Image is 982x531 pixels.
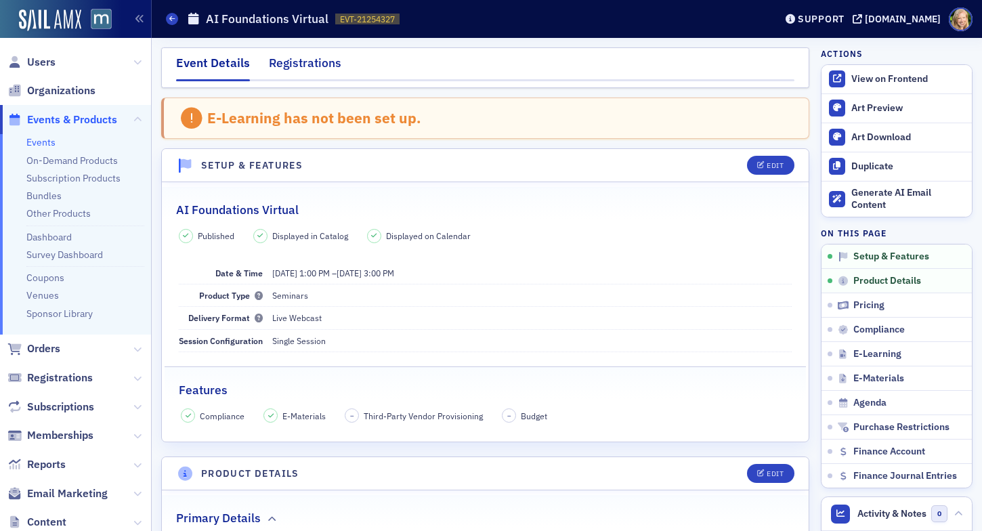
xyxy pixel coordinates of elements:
img: SailAMX [91,9,112,30]
a: Coupons [26,272,64,284]
span: Product Details [853,275,921,287]
button: [DOMAIN_NAME] [853,14,945,24]
span: Setup & Features [853,251,929,263]
div: E-Learning has not been set up. [207,109,421,127]
span: Session Configuration [179,335,263,346]
h4: Actions [821,47,863,60]
h2: AI Foundations Virtual [176,201,299,219]
span: Activity & Notes [857,507,926,521]
span: Published [198,230,234,242]
span: Organizations [27,83,95,98]
span: Memberships [27,428,93,443]
span: EVT-21254327 [340,14,395,25]
div: Edit [767,470,784,477]
time: 3:00 PM [364,268,394,278]
span: Finance Account [853,446,925,458]
a: On-Demand Products [26,154,118,167]
span: Pricing [853,299,884,312]
a: Sponsor Library [26,307,93,320]
a: Survey Dashboard [26,249,103,261]
a: Events [26,136,56,148]
div: Art Download [851,131,965,144]
h2: Features [179,381,228,399]
h4: Product Details [201,467,299,481]
span: Live Webcast [272,312,322,323]
div: Edit [767,162,784,169]
span: Orders [27,341,60,356]
a: Events & Products [7,112,117,127]
span: Displayed on Calendar [386,230,471,242]
a: View on Frontend [821,65,972,93]
span: Seminars [272,290,308,301]
a: Reports [7,457,66,472]
a: Subscription Products [26,172,121,184]
div: Generate AI Email Content [851,187,965,211]
h2: Primary Details [176,509,261,527]
div: Support [798,13,845,25]
span: Profile [949,7,973,31]
h1: AI Foundations Virtual [206,11,328,27]
a: Email Marketing [7,486,108,501]
a: Dashboard [26,231,72,243]
div: Event Details [176,54,250,81]
span: – [350,411,354,421]
span: Displayed in Catalog [272,230,348,242]
div: Art Preview [851,102,965,114]
dd: – [272,262,792,284]
span: Purchase Restrictions [853,421,949,433]
button: Duplicate [821,152,972,181]
time: 1:00 PM [299,268,330,278]
button: Generate AI Email Content [821,181,972,217]
a: Memberships [7,428,93,443]
button: Edit [747,156,794,175]
span: Delivery Format [188,312,263,323]
a: Other Products [26,207,91,219]
a: Users [7,55,56,70]
a: Art Preview [821,94,972,123]
span: Compliance [853,324,905,336]
span: Date & Time [215,268,263,278]
span: Reports [27,457,66,472]
img: SailAMX [19,9,81,31]
span: Users [27,55,56,70]
a: Registrations [7,370,93,385]
a: Art Download [821,123,972,152]
span: Single Session [272,335,326,346]
a: Subscriptions [7,400,94,415]
span: 0 [931,505,948,522]
button: Edit [747,464,794,483]
span: Finance Journal Entries [853,470,957,482]
h4: Setup & Features [201,158,303,173]
span: E-Materials [853,373,904,385]
span: [DATE] [272,268,297,278]
span: Events & Products [27,112,117,127]
span: Third-Party Vendor Provisioning [364,410,483,422]
span: E-Learning [853,348,901,360]
span: E-Materials [282,410,326,422]
a: Bundles [26,190,62,202]
span: Content [27,515,66,530]
span: Registrations [27,370,93,385]
span: [DATE] [337,268,362,278]
span: Product Type [199,290,263,301]
div: Registrations [269,54,341,79]
a: Orders [7,341,60,356]
span: Budget [521,410,547,422]
div: Duplicate [851,161,965,173]
a: Content [7,515,66,530]
div: [DOMAIN_NAME] [865,13,941,25]
a: Venues [26,289,59,301]
span: – [507,411,511,421]
div: View on Frontend [851,73,965,85]
span: Email Marketing [27,486,108,501]
span: Subscriptions [27,400,94,415]
span: Compliance [200,410,244,422]
span: Agenda [853,397,887,409]
a: Organizations [7,83,95,98]
h4: On this page [821,227,973,239]
a: View Homepage [81,9,112,32]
